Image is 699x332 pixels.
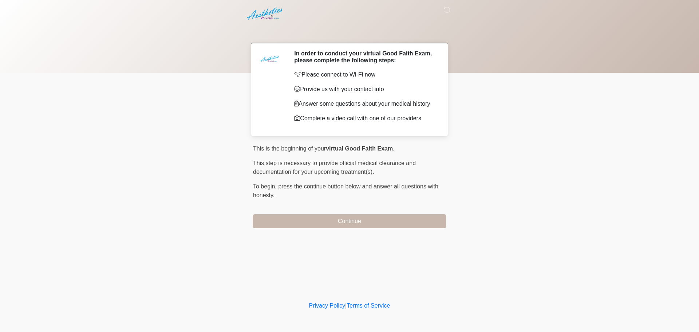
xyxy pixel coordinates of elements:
img: Agent Avatar [258,50,280,72]
img: Aesthetics by Emediate Cure Logo [246,5,285,22]
a: Privacy Policy [309,302,345,309]
p: Complete a video call with one of our providers [294,114,435,123]
p: Provide us with your contact info [294,85,435,94]
p: Answer some questions about your medical history [294,99,435,108]
span: This step is necessary to provide official medical clearance and documentation for your upcoming ... [253,160,416,175]
h2: In order to conduct your virtual Good Faith Exam, please complete the following steps: [294,50,435,64]
h1: ‎ ‎ ‎ [248,26,451,40]
span: . [393,145,394,152]
a: | [345,302,347,309]
strong: virtual Good Faith Exam [326,145,393,152]
span: To begin, [253,183,278,190]
span: press the continue button below and answer all questions with honesty. [253,183,438,198]
a: Terms of Service [347,302,390,309]
span: This is the beginning of your [253,145,326,152]
button: Continue [253,214,446,228]
p: Please connect to Wi-Fi now [294,70,435,79]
